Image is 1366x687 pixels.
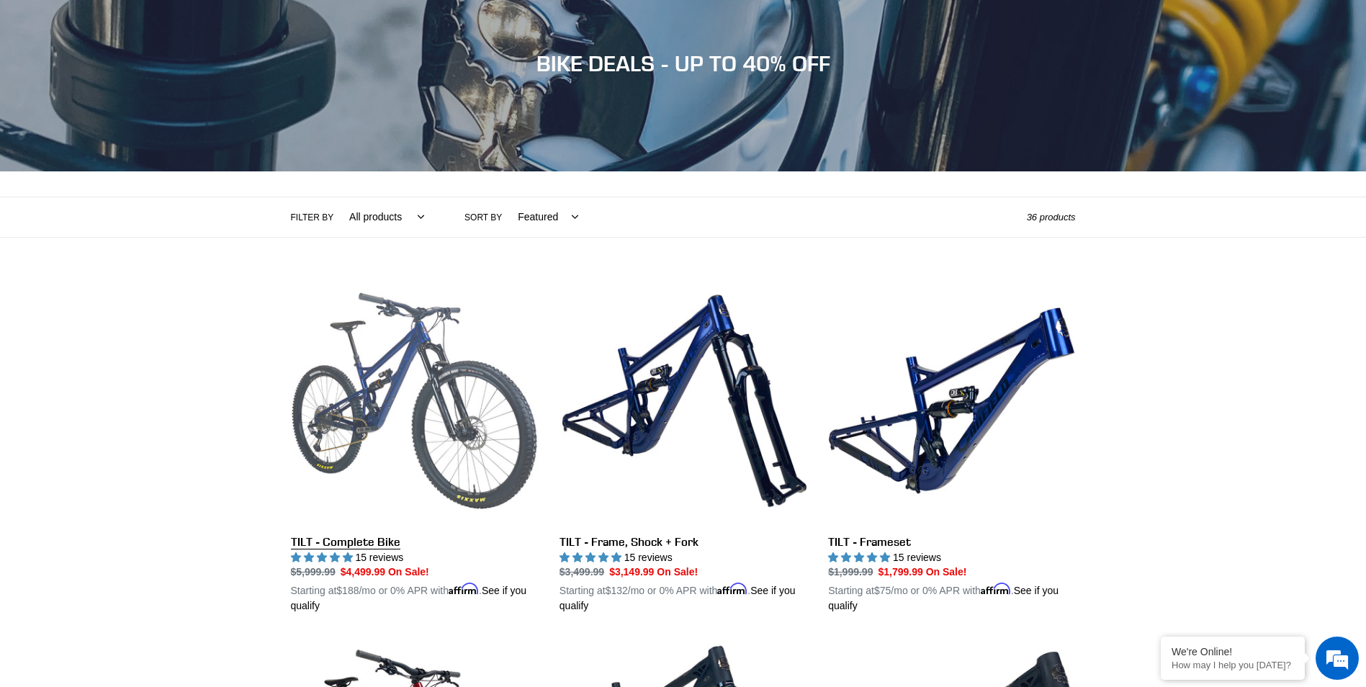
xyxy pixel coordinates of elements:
p: How may I help you today? [1172,660,1294,670]
label: Filter by [291,211,334,224]
div: We're Online! [1172,646,1294,657]
span: BIKE DEALS - UP TO 40% OFF [536,50,830,76]
span: 36 products [1027,212,1076,223]
div: Navigation go back [16,79,37,101]
label: Sort by [464,211,502,224]
img: d_696896380_company_1647369064580_696896380 [46,72,82,108]
div: Chat with us now [96,81,264,99]
textarea: Type your message and hit 'Enter' [7,393,274,444]
div: Minimize live chat window [236,7,271,42]
span: We're online! [84,181,199,327]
